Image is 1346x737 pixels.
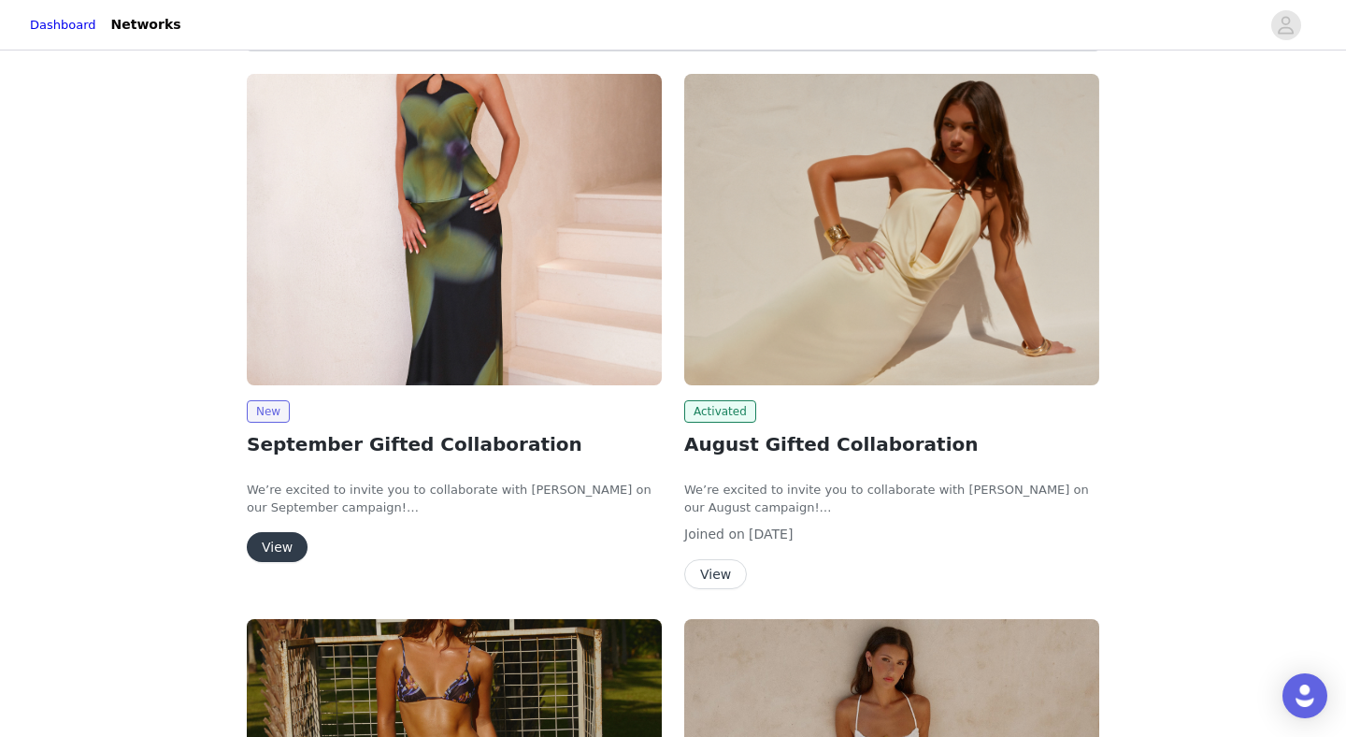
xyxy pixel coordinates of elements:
span: New [247,400,290,423]
h2: September Gifted Collaboration [247,430,662,458]
a: Dashboard [30,16,96,35]
a: Networks [100,4,193,46]
span: Joined on [684,527,745,542]
a: View [247,541,308,555]
img: Peppermayo AUS [247,74,662,385]
a: View [684,568,747,582]
button: View [684,559,747,589]
div: Open Intercom Messenger [1282,673,1327,718]
span: Activated [684,400,756,423]
button: View [247,532,308,562]
p: We’re excited to invite you to collaborate with [PERSON_NAME] on our August campaign! [684,481,1099,517]
h2: August Gifted Collaboration [684,430,1099,458]
div: avatar [1277,10,1295,40]
p: We’re excited to invite you to collaborate with [PERSON_NAME] on our September campaign! [247,481,662,517]
span: [DATE] [749,527,793,542]
img: Peppermayo AUS [684,74,1099,385]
